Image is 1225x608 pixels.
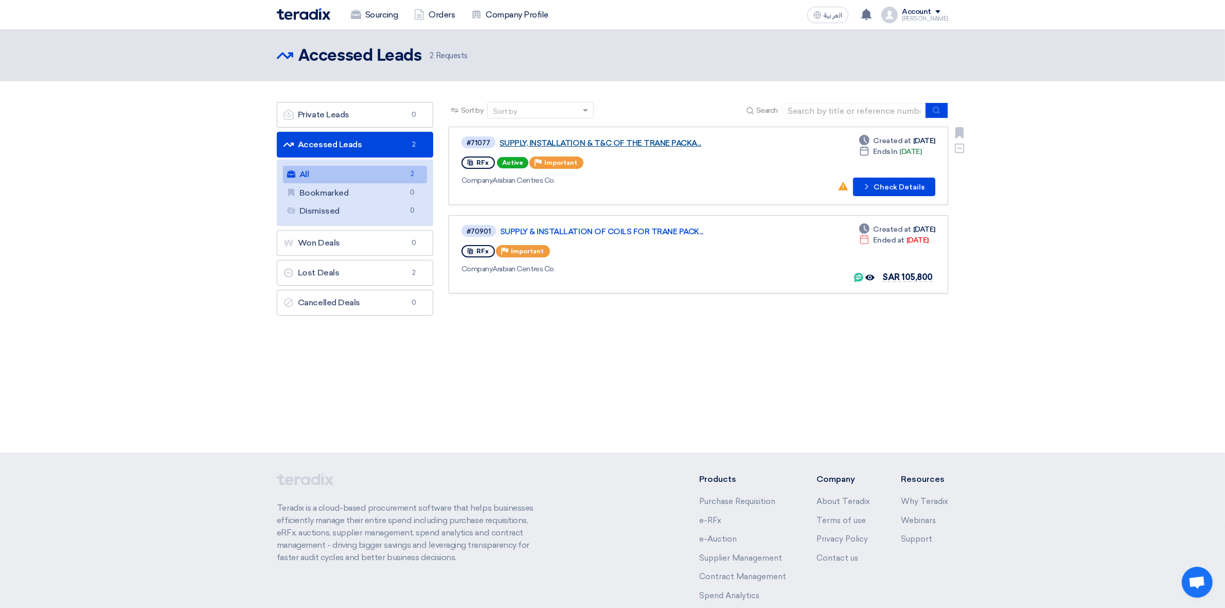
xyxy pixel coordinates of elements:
div: [DATE] [859,135,935,146]
a: Support [901,534,932,544]
span: 2 [430,51,434,60]
span: Requests [430,50,468,62]
span: 2 [408,268,420,278]
span: 0 [406,205,419,216]
span: RFx [476,248,489,255]
span: Active [497,157,528,168]
span: Important [544,159,577,166]
div: [DATE] [859,146,922,157]
div: Sort by [493,106,517,117]
span: Ends In [874,146,898,157]
a: Company Profile [463,4,557,26]
p: Teradix is a cloud-based procurement software that helps businesses efficiently manage their enti... [277,502,545,564]
div: [DATE] [859,224,935,235]
span: 0 [408,110,420,120]
span: 0 [406,187,419,198]
a: Lost Deals2 [277,260,433,286]
a: Privacy Policy [816,534,868,544]
h2: Accessed Leads [298,46,421,66]
a: Bookmarked [283,184,427,202]
button: Check Details [853,178,935,196]
span: Company [461,265,493,273]
input: Search by title or reference number [782,103,926,118]
a: Dismissed [283,202,427,220]
li: Products [699,473,786,485]
span: SAR 105,800 [882,272,933,282]
a: SUPPLY, INSTALLATION & T&C OF THE TRANE PACKA... [500,138,757,148]
div: [PERSON_NAME] [902,16,948,22]
a: All [283,166,427,183]
a: Accessed Leads2 [277,132,433,158]
span: RFx [476,159,489,166]
span: Sort by [461,105,484,116]
button: العربية [807,7,848,23]
a: Sourcing [343,4,406,26]
span: العربية [824,12,842,19]
a: Cancelled Deals0 [277,290,433,316]
div: Arabian Centres Co. [461,264,759,274]
span: Search [756,105,778,116]
span: 2 [408,140,420,150]
li: Company [816,473,870,485]
span: 2 [406,169,419,180]
div: #70901 [467,228,491,235]
div: Arabian Centres Co. [461,175,759,186]
img: Teradix logo [277,8,330,20]
div: Account [902,8,931,16]
span: 0 [408,238,420,248]
a: Private Leads0 [277,102,433,128]
a: Contact us [816,553,858,563]
a: Terms of use [816,516,866,525]
span: Important [511,248,544,255]
a: e-Auction [699,534,737,544]
a: e-RFx [699,516,721,525]
a: Purchase Requisition [699,497,775,506]
a: About Teradix [816,497,870,506]
a: Won Deals0 [277,230,433,256]
a: Webinars [901,516,936,525]
div: [DATE] [859,235,929,246]
a: Contract Management [699,572,786,581]
a: SUPPLY & INSTALLATION OF COILS FOR TRANE PACK... [500,227,757,236]
a: Orders [406,4,463,26]
span: Company [461,176,493,185]
a: Spend Analytics [699,591,759,600]
span: Created at [874,135,911,146]
li: Resources [901,473,948,485]
a: Supplier Management [699,553,782,563]
span: 0 [408,298,420,308]
div: #71077 [467,140,490,146]
img: profile_test.png [881,7,898,23]
span: Ended at [874,235,904,246]
a: Open chat [1182,567,1213,598]
span: Created at [874,224,911,235]
a: Why Teradix [901,497,948,506]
